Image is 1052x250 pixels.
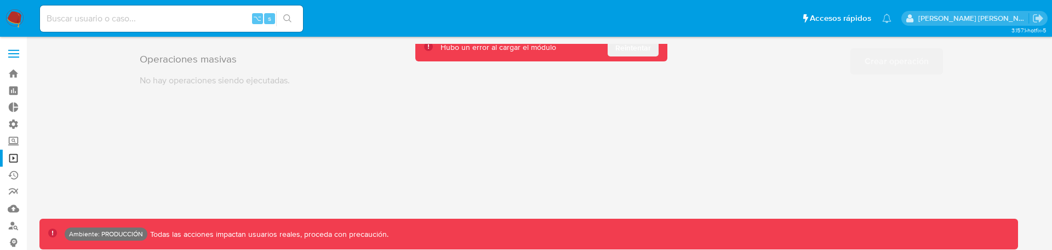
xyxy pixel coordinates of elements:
p: omar.guzman@mercadolibre.com.co [918,13,1029,24]
p: Todas las acciones impactan usuarios reales, proceda con precaución. [147,229,388,240]
a: Notificaciones [882,14,891,23]
p: Ambiente: PRODUCCIÓN [69,232,143,236]
input: Buscar usuario o caso... [40,12,303,26]
button: search-icon [276,11,299,26]
span: ⌥ [253,13,261,24]
span: s [268,13,271,24]
a: Salir [1032,13,1044,24]
span: Accesos rápidos [810,13,871,24]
